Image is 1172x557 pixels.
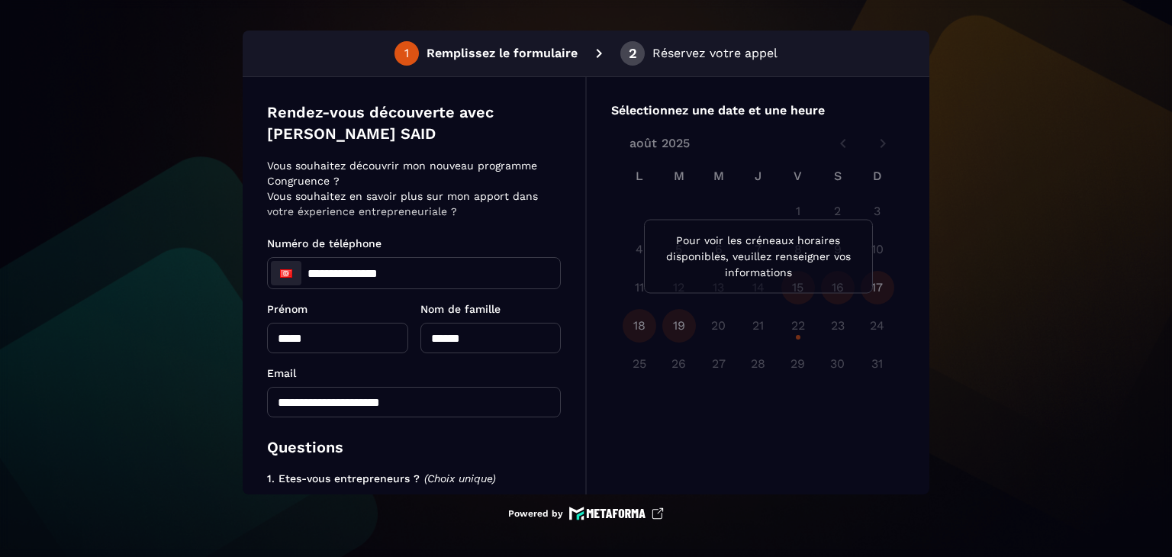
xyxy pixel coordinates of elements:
[267,101,561,144] p: Rendez-vous découverte avec [PERSON_NAME] SAID
[427,44,578,63] p: Remplissez le formulaire
[629,47,637,60] div: 2
[404,47,409,60] div: 1
[611,101,905,120] p: Sélectionnez une date et une heure
[267,472,420,485] span: 1. Etes-vous entrepreneurs ?
[508,507,563,520] p: Powered by
[271,261,301,285] div: Tunisia: + 216
[267,237,382,250] span: Numéro de téléphone
[267,436,561,459] p: Questions
[657,233,860,281] p: Pour voir les créneaux horaires disponibles, veuillez renseigner vos informations
[259,487,561,516] label: OUI
[652,44,778,63] p: Réservez votre appel
[420,303,501,315] span: Nom de famille
[267,303,307,315] span: Prénom
[267,158,556,219] p: Vous souhaitez découvrir mon nouveau programme Congruence ? Vous souhaitez en savoir plus sur mon...
[267,367,296,379] span: Email
[508,507,664,520] a: Powered by
[424,472,496,485] span: (Choix unique)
